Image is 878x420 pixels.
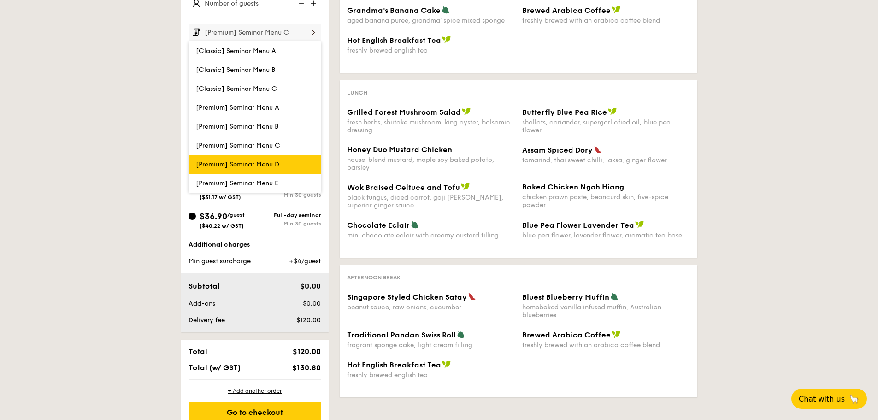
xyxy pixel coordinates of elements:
[522,221,634,230] span: Blue Pea Flower Lavender Tea
[189,282,220,290] span: Subtotal
[522,118,690,134] div: shallots, coriander, supergarlicfied oil, blue pea flower
[347,108,461,117] span: Grilled Forest Mushroom Salad
[292,363,321,372] span: $130.80
[608,107,617,116] img: icon-vegan.f8ff3823.svg
[189,300,215,308] span: Add-ons
[200,223,244,229] span: ($40.22 w/ GST)
[347,17,515,24] div: aged banana puree, grandma' spice mixed sponge
[522,341,690,349] div: freshly brewed with an arabica coffee blend
[347,341,515,349] div: fragrant sponge cake, light cream filling
[189,387,321,395] div: + Add another order
[347,231,515,239] div: mini chocolate eclair with creamy custard filling
[196,104,279,112] span: [Premium] Seminar Menu A
[196,66,275,74] span: [Classic] Seminar Menu B
[189,213,196,220] input: $36.90/guest($40.22 w/ GST)Full-day seminarMin 30 guests
[522,146,593,154] span: Assam Spiced Dory
[289,257,321,265] span: +$4/guest
[522,156,690,164] div: tamarind, thai sweet chilli, laksa, ginger flower
[612,6,621,14] img: icon-vegan.f8ff3823.svg
[347,361,441,369] span: Hot English Breakfast Tea
[347,194,515,209] div: black fungus, diced carrot, goji [PERSON_NAME], superior ginger sauce
[347,47,515,54] div: freshly brewed english tea
[610,292,619,301] img: icon-vegetarian.fe4039eb.svg
[306,24,321,41] img: icon-chevron-right.3c0dfbd6.svg
[442,35,451,44] img: icon-vegan.f8ff3823.svg
[189,316,225,324] span: Delivery fee
[255,220,321,227] div: Min 30 guests
[347,156,515,172] div: house-blend mustard, maple soy baked potato, parsley
[196,179,278,187] span: [Premium] Seminar Menu E
[347,6,441,15] span: Grandma's Banana Cake
[411,220,419,229] img: icon-vegetarian.fe4039eb.svg
[457,330,465,338] img: icon-vegetarian.fe4039eb.svg
[522,303,690,319] div: homebaked vanilla infused muffin, Australian blueberries
[522,6,611,15] span: Brewed Arabica Coffee
[522,183,624,191] span: Baked Chicken Ngoh Hiang
[227,212,245,218] span: /guest
[303,300,321,308] span: $0.00
[200,211,227,221] span: $36.90
[255,212,321,219] div: Full-day seminar
[799,395,845,403] span: Chat with us
[442,6,450,14] img: icon-vegetarian.fe4039eb.svg
[347,331,456,339] span: Traditional Pandan Swiss Roll
[196,160,279,168] span: [Premium] Seminar Menu D
[296,316,321,324] span: $120.00
[442,360,451,368] img: icon-vegan.f8ff3823.svg
[849,394,860,404] span: 🦙
[468,292,476,301] img: icon-spicy.37a8142b.svg
[189,347,207,356] span: Total
[522,331,611,339] span: Brewed Arabica Coffee
[635,220,644,229] img: icon-vegan.f8ff3823.svg
[347,118,515,134] div: fresh herbs, shiitake mushroom, king oyster, balsamic dressing
[347,89,367,96] span: Lunch
[522,17,690,24] div: freshly brewed with an arabica coffee blend
[347,221,410,230] span: Chocolate Eclair
[293,347,321,356] span: $120.00
[347,145,452,154] span: Honey Duo Mustard Chicken
[300,282,321,290] span: $0.00
[189,240,321,249] div: Additional charges
[347,274,401,281] span: Afternoon break
[347,303,515,311] div: peanut sauce, raw onions, cucumber
[347,371,515,379] div: freshly brewed english tea
[347,293,467,302] span: Singapore Styled Chicken Satay
[196,47,276,55] span: [Classic] Seminar Menu A
[791,389,867,409] button: Chat with us🦙
[612,330,621,338] img: icon-vegan.f8ff3823.svg
[522,193,690,209] div: chicken prawn paste, beancurd skin, five-spice powder
[189,257,251,265] span: Min guest surcharge
[347,36,441,45] span: Hot English Breakfast Tea
[522,293,609,302] span: Bluest Blueberry Muffin
[196,85,277,93] span: [Classic] Seminar Menu C
[347,183,460,192] span: Wok Braised Celtuce and Tofu
[196,142,280,149] span: [Premium] Seminar Menu C
[522,231,690,239] div: blue pea flower, lavender flower, aromatic tea base
[522,108,607,117] span: Butterfly Blue Pea Rice
[594,145,602,154] img: icon-spicy.37a8142b.svg
[196,123,278,130] span: [Premium] Seminar Menu B
[462,107,471,116] img: icon-vegan.f8ff3823.svg
[461,183,470,191] img: icon-vegan.f8ff3823.svg
[200,194,241,201] span: ($31.17 w/ GST)
[189,363,241,372] span: Total (w/ GST)
[255,192,321,198] div: Min 30 guests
